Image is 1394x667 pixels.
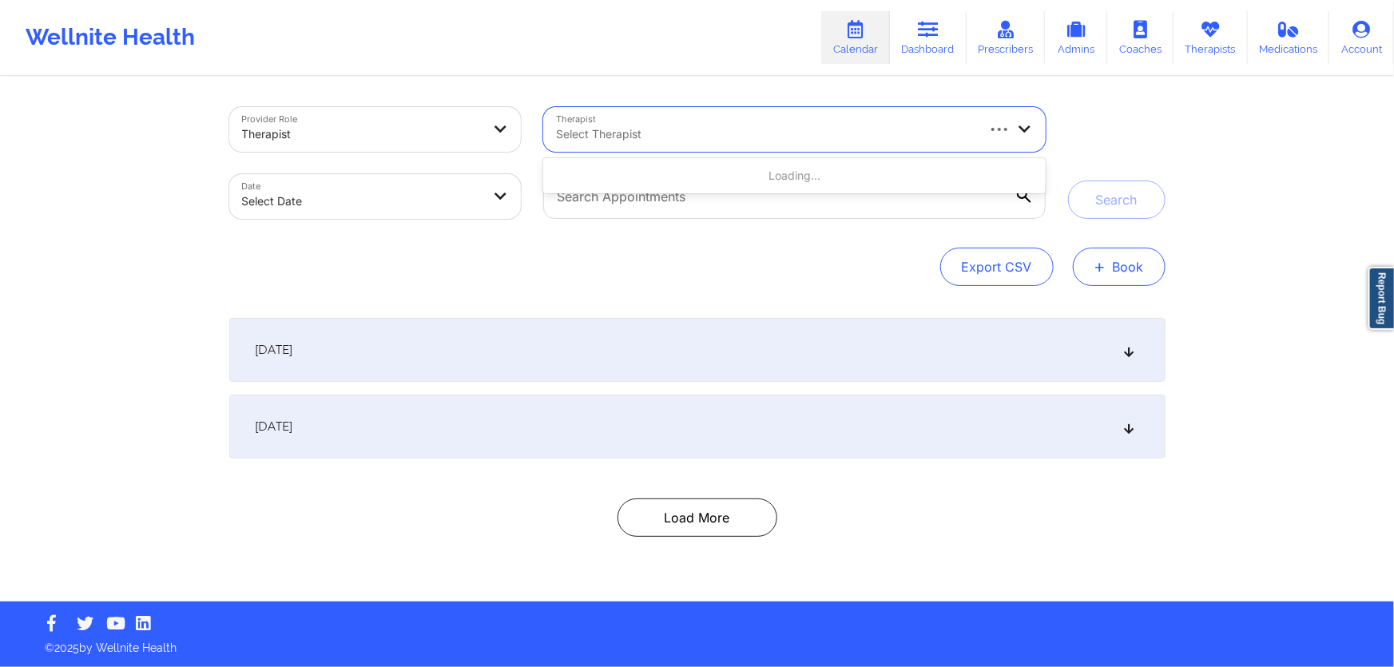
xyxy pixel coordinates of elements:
div: Loading... [543,161,1045,190]
div: Therapist [242,117,482,152]
a: Coaches [1107,11,1174,64]
a: Calendar [821,11,890,64]
button: Export CSV [940,248,1054,286]
span: [DATE] [256,419,293,435]
a: Dashboard [890,11,967,64]
a: Account [1329,11,1394,64]
span: [DATE] [256,342,293,358]
button: Search [1068,181,1166,219]
span: + [1094,262,1106,271]
p: © 2025 by Wellnite Health [34,629,1360,656]
a: Admins [1045,11,1107,64]
a: Report Bug [1368,267,1394,330]
button: +Book [1073,248,1166,286]
div: Select Date [242,184,482,219]
input: Search Appointments [543,174,1045,219]
button: Load More [618,498,777,537]
a: Prescribers [967,11,1046,64]
a: Medications [1248,11,1330,64]
a: Therapists [1174,11,1248,64]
